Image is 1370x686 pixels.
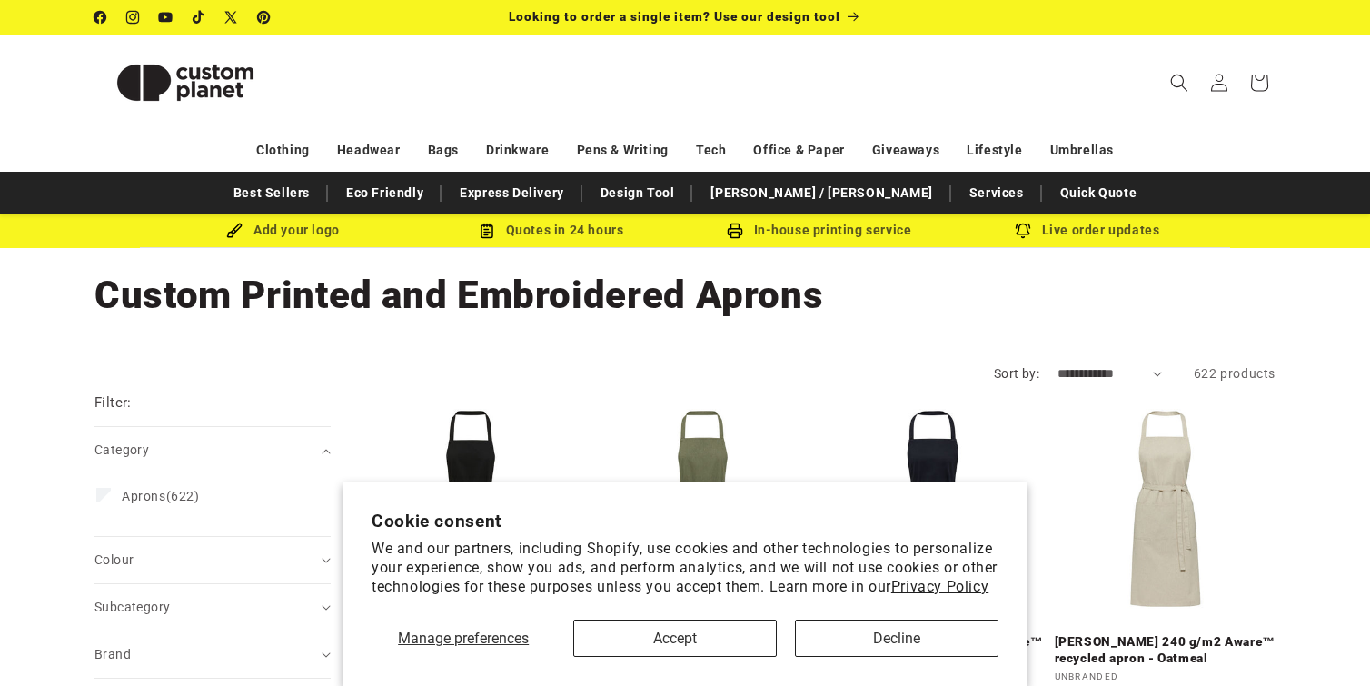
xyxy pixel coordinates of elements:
[994,366,1039,381] label: Sort by:
[753,134,844,166] a: Office & Paper
[94,271,1276,320] h1: Custom Printed and Embroidered Aprons
[591,177,684,209] a: Design Tool
[1194,366,1276,381] span: 622 products
[577,134,669,166] a: Pens & Writing
[1051,177,1147,209] a: Quick Quote
[573,620,777,657] button: Accept
[94,427,331,473] summary: Category (0 selected)
[1055,634,1276,666] a: [PERSON_NAME] 240 g/m2 Aware™ recycled apron - Oatmeal
[94,647,131,661] span: Brand
[122,488,200,504] span: (622)
[88,35,283,130] a: Custom Planet
[372,511,998,532] h2: Cookie consent
[872,134,939,166] a: Giveaways
[428,134,459,166] a: Bags
[960,177,1033,209] a: Services
[94,42,276,124] img: Custom Planet
[1159,63,1199,103] summary: Search
[94,584,331,631] summary: Subcategory (0 selected)
[1050,134,1114,166] a: Umbrellas
[94,631,331,678] summary: Brand (0 selected)
[94,552,134,567] span: Colour
[94,600,170,614] span: Subcategory
[94,393,132,413] h2: Filter:
[451,177,573,209] a: Express Delivery
[372,620,555,657] button: Manage preferences
[509,9,840,24] span: Looking to order a single item? Use our design tool
[149,219,417,242] div: Add your logo
[417,219,685,242] div: Quotes in 24 hours
[224,177,319,209] a: Best Sellers
[398,630,529,647] span: Manage preferences
[953,219,1221,242] div: Live order updates
[372,540,998,596] p: We and our partners, including Shopify, use cookies and other technologies to personalize your ex...
[727,223,743,239] img: In-house printing
[1015,223,1031,239] img: Order updates
[337,177,432,209] a: Eco Friendly
[94,442,149,457] span: Category
[891,578,988,595] a: Privacy Policy
[122,489,166,503] span: Aprons
[256,134,310,166] a: Clothing
[486,134,549,166] a: Drinkware
[696,134,726,166] a: Tech
[94,537,331,583] summary: Colour (0 selected)
[479,223,495,239] img: Order Updates Icon
[701,177,941,209] a: [PERSON_NAME] / [PERSON_NAME]
[226,223,243,239] img: Brush Icon
[967,134,1022,166] a: Lifestyle
[795,620,998,657] button: Decline
[685,219,953,242] div: In-house printing service
[337,134,401,166] a: Headwear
